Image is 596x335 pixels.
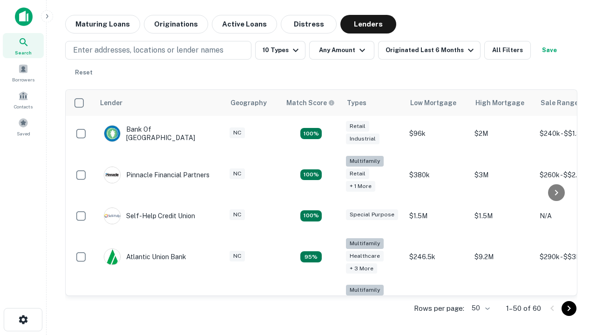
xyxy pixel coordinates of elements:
div: Originated Last 6 Months [386,45,476,56]
button: Lenders [340,15,396,33]
td: $3M [470,151,535,198]
div: Multifamily [346,156,384,167]
div: Retail [346,168,369,179]
img: picture [104,208,120,224]
div: Industrial [346,134,379,144]
div: NC [230,209,245,220]
button: Reset [69,63,99,82]
div: Matching Properties: 9, hasApolloMatch: undefined [300,251,322,262]
th: Capitalize uses an advanced AI algorithm to match your search with the best lender. The match sco... [281,90,341,116]
div: Matching Properties: 17, hasApolloMatch: undefined [300,169,322,181]
div: NC [230,168,245,179]
a: Search [3,33,44,58]
a: Saved [3,114,44,139]
img: capitalize-icon.png [15,7,33,26]
td: $1.5M [405,198,470,234]
td: $246.5k [405,234,470,281]
p: Enter addresses, locations or lender names [73,45,223,56]
td: $380k [405,151,470,198]
a: Contacts [3,87,44,112]
div: NC [230,251,245,261]
td: $9.2M [470,234,535,281]
td: $2M [470,116,535,151]
th: Geography [225,90,281,116]
div: Lender [100,97,122,108]
div: Self-help Credit Union [104,208,195,224]
div: Sale Range [541,97,578,108]
div: Pinnacle Financial Partners [104,167,210,183]
td: $1.5M [470,198,535,234]
span: Contacts [14,103,33,110]
div: Atlantic Union Bank [104,248,186,265]
td: $96k [405,116,470,151]
div: Matching Properties: 11, hasApolloMatch: undefined [300,210,322,221]
div: High Mortgage [475,97,524,108]
span: Saved [17,130,30,137]
h6: Match Score [286,98,333,108]
img: picture [104,249,120,265]
a: Borrowers [3,60,44,85]
button: Active Loans [212,15,277,33]
div: Special Purpose [346,209,398,220]
div: Low Mortgage [410,97,456,108]
span: Search [15,49,32,56]
div: Geography [230,97,267,108]
th: High Mortgage [470,90,535,116]
button: Originations [144,15,208,33]
div: Matching Properties: 15, hasApolloMatch: undefined [300,128,322,139]
th: Types [341,90,405,116]
button: Save your search to get updates of matches that match your search criteria. [535,41,564,60]
div: + 3 more [346,263,377,274]
div: Capitalize uses an advanced AI algorithm to match your search with the best lender. The match sco... [286,98,335,108]
button: Any Amount [309,41,374,60]
th: Low Mortgage [405,90,470,116]
div: Retail [346,121,369,132]
button: Enter addresses, locations or lender names [65,41,251,60]
div: NC [230,127,245,138]
div: + 1 more [346,181,375,192]
span: Borrowers [12,76,34,83]
div: Multifamily [346,238,384,249]
div: Healthcare [346,251,384,261]
div: Multifamily [346,285,384,295]
button: All Filters [484,41,531,60]
p: 1–50 of 60 [506,303,541,314]
div: Types [347,97,366,108]
button: Distress [281,15,337,33]
img: picture [104,167,120,183]
p: Rows per page: [414,303,464,314]
button: 10 Types [255,41,305,60]
div: The Fidelity Bank [104,295,179,312]
div: Bank Of [GEOGRAPHIC_DATA] [104,125,216,142]
iframe: Chat Widget [549,261,596,305]
td: $246k [405,280,470,327]
td: $3.2M [470,280,535,327]
img: picture [104,126,120,141]
button: Maturing Loans [65,15,140,33]
div: 50 [468,301,491,315]
button: Go to next page [562,301,576,316]
button: Originated Last 6 Months [378,41,481,60]
th: Lender [95,90,225,116]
